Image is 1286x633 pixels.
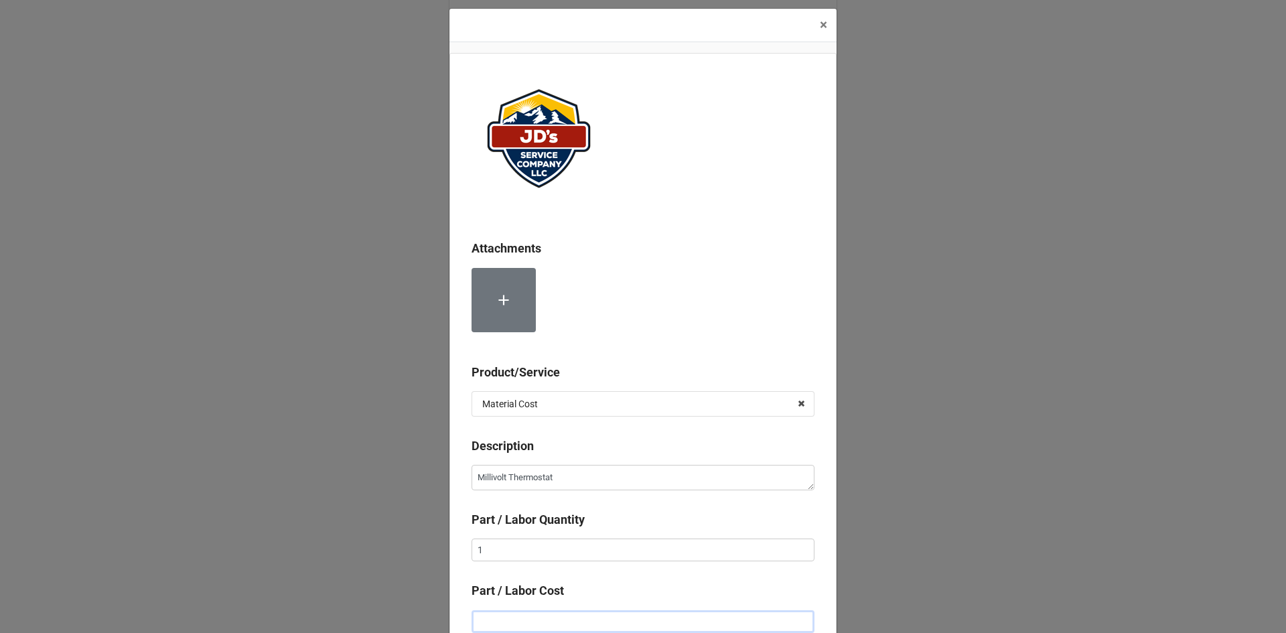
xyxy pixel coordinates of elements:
[472,363,560,382] label: Product/Service
[472,510,585,529] label: Part / Labor Quantity
[820,17,827,33] span: ×
[472,465,814,490] textarea: Millivolt Thermostat
[472,437,534,455] label: Description
[472,581,564,600] label: Part / Labor Cost
[472,239,541,258] label: Attachments
[482,399,538,409] div: Material Cost
[472,75,605,202] img: user-attachments%2Flegacy%2Fextension-attachments%2FePqffAuANl%2FJDServiceCoLogo_website.png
